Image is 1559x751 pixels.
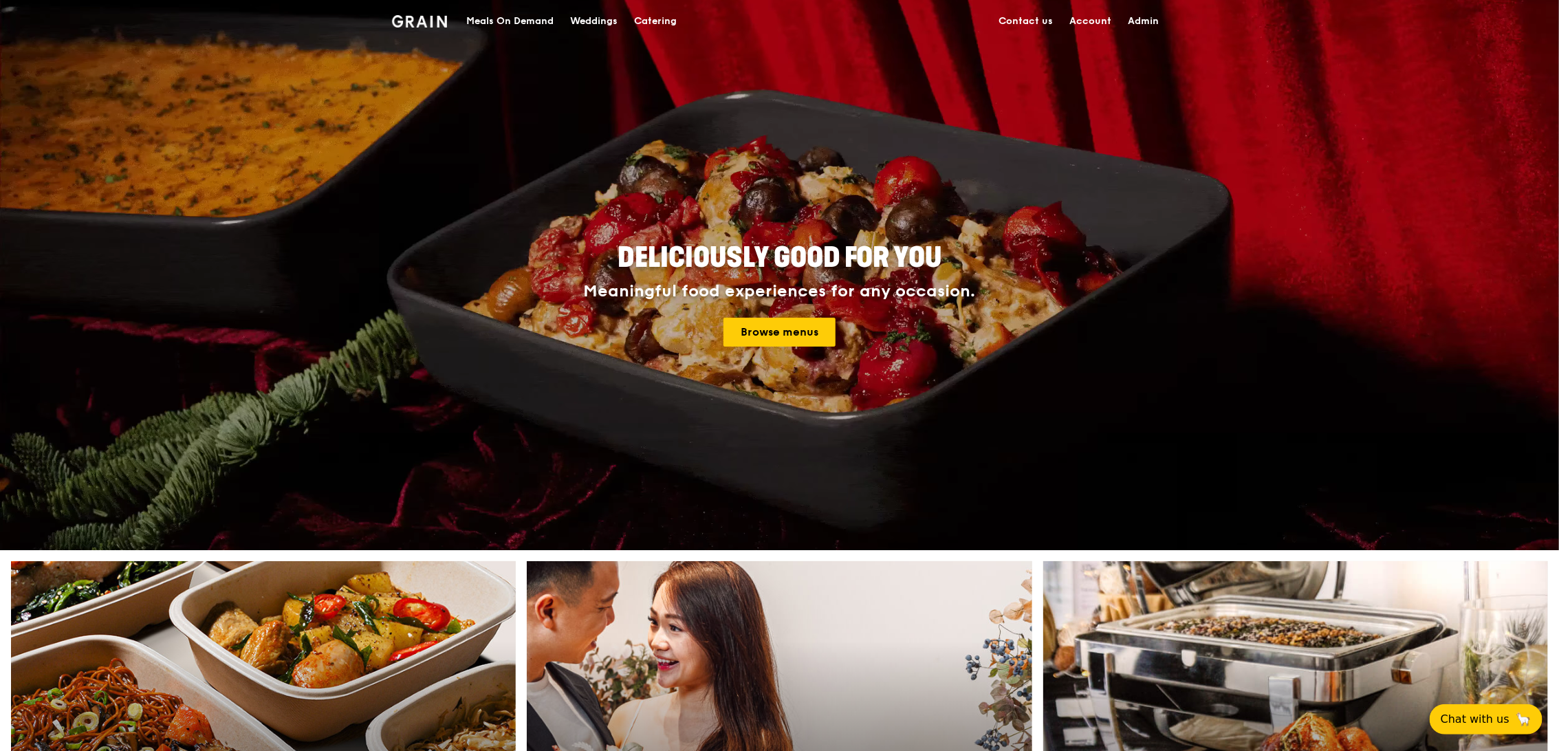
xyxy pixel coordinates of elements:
a: Contact us [991,1,1062,42]
span: Chat with us [1441,711,1509,728]
a: Catering [626,1,685,42]
a: Account [1062,1,1120,42]
div: Meaningful food experiences for any occasion. [532,282,1027,301]
a: Browse menus [723,318,836,347]
img: Grain [392,15,448,28]
div: Weddings [570,1,618,42]
button: Chat with us🦙 [1430,704,1542,734]
span: 🦙 [1515,711,1531,728]
a: Weddings [562,1,626,42]
a: Admin [1120,1,1168,42]
div: Catering [634,1,677,42]
div: Meals On Demand [466,1,554,42]
span: Deliciously good for you [618,241,941,274]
